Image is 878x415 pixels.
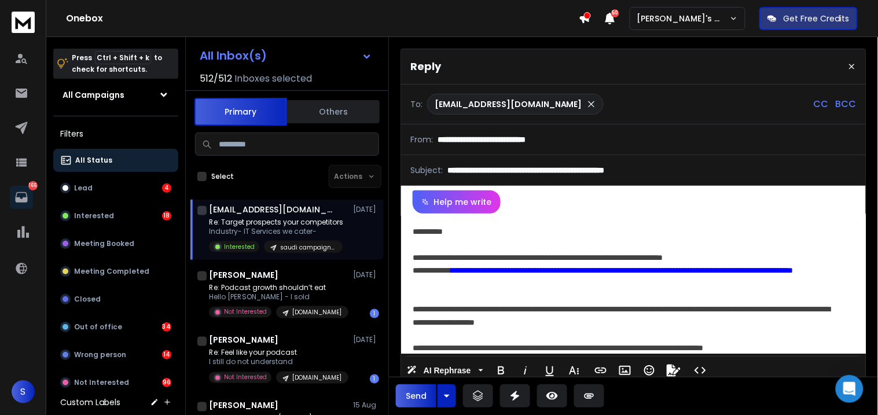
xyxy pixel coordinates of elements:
[53,371,178,394] button: Not Interested96
[53,149,178,172] button: All Status
[53,288,178,311] button: Closed
[74,267,149,276] p: Meeting Completed
[53,83,178,106] button: All Campaigns
[539,359,561,382] button: Underline (Ctrl+U)
[515,359,537,382] button: Italic (Ctrl+I)
[435,98,582,110] p: [EMAIL_ADDRESS][DOMAIN_NAME]
[292,374,341,383] p: [DOMAIN_NAME]
[200,72,232,86] span: 512 / 512
[75,156,112,165] p: All Status
[74,350,126,359] p: Wrong person
[200,50,267,61] h1: All Inbox(s)
[74,295,101,304] p: Closed
[413,190,501,214] button: Help me write
[814,97,829,111] p: CC
[353,336,379,345] p: [DATE]
[353,270,379,280] p: [DATE]
[53,126,178,142] h3: Filters
[53,204,178,227] button: Interested18
[663,359,685,382] button: Signature
[353,205,379,214] p: [DATE]
[72,52,162,75] p: Press to check for shortcuts.
[53,260,178,283] button: Meeting Completed
[60,396,120,408] h3: Custom Labels
[410,134,433,145] p: From:
[53,177,178,200] button: Lead4
[74,183,93,193] p: Lead
[209,335,278,346] h1: [PERSON_NAME]
[12,380,35,403] button: S
[74,211,114,221] p: Interested
[66,12,579,25] h1: Onebox
[10,186,33,209] a: 166
[234,72,312,86] h3: Inboxes selected
[370,374,379,384] div: 1
[209,227,343,236] p: Industry- IT Services we cater-
[209,358,348,367] p: I still do not understand
[224,308,267,317] p: Not Interested
[162,322,171,332] div: 34
[28,181,38,190] p: 166
[209,348,348,358] p: Re: Feel like your podcast
[53,315,178,339] button: Out of office34
[162,183,171,193] div: 4
[74,322,122,332] p: Out of office
[74,239,134,248] p: Meeting Booked
[784,13,850,24] p: Get Free Credits
[224,243,255,251] p: Interested
[209,269,278,281] h1: [PERSON_NAME]
[405,359,486,382] button: AI Rephrase
[53,232,178,255] button: Meeting Booked
[421,366,473,376] span: AI Rephrase
[211,172,234,181] label: Select
[759,7,858,30] button: Get Free Credits
[590,359,612,382] button: Insert Link (Ctrl+K)
[611,9,619,17] span: 50
[209,204,336,215] h1: [EMAIL_ADDRESS][DOMAIN_NAME]
[194,98,287,126] button: Primary
[162,378,171,387] div: 96
[63,89,124,101] h1: All Campaigns
[353,401,379,410] p: 15 Aug
[836,375,864,403] div: Open Intercom Messenger
[637,13,730,24] p: [PERSON_NAME]'s Workspace
[638,359,660,382] button: Emoticons
[563,359,585,382] button: More Text
[209,218,343,227] p: Re: Target prospects your competitors
[209,400,278,412] h1: [PERSON_NAME]
[287,99,380,124] button: Others
[95,51,151,64] span: Ctrl + Shift + k
[836,97,857,111] p: BCC
[224,373,267,382] p: Not Interested
[53,343,178,366] button: Wrong person14
[190,44,381,67] button: All Inbox(s)
[410,58,441,75] p: Reply
[12,12,35,33] img: logo
[410,98,423,110] p: To:
[74,378,129,387] p: Not Interested
[410,164,443,176] p: Subject:
[370,309,379,318] div: 1
[292,309,341,317] p: [DOMAIN_NAME]
[396,384,436,407] button: Send
[209,292,348,302] p: Hello [PERSON_NAME] - I sold
[162,350,171,359] div: 14
[209,283,348,292] p: Re: Podcast growth shouldn’t eat
[490,359,512,382] button: Bold (Ctrl+B)
[162,211,171,221] div: 18
[614,359,636,382] button: Insert Image (Ctrl+P)
[280,243,336,252] p: saudi campaign HealDNS
[689,359,711,382] button: Code View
